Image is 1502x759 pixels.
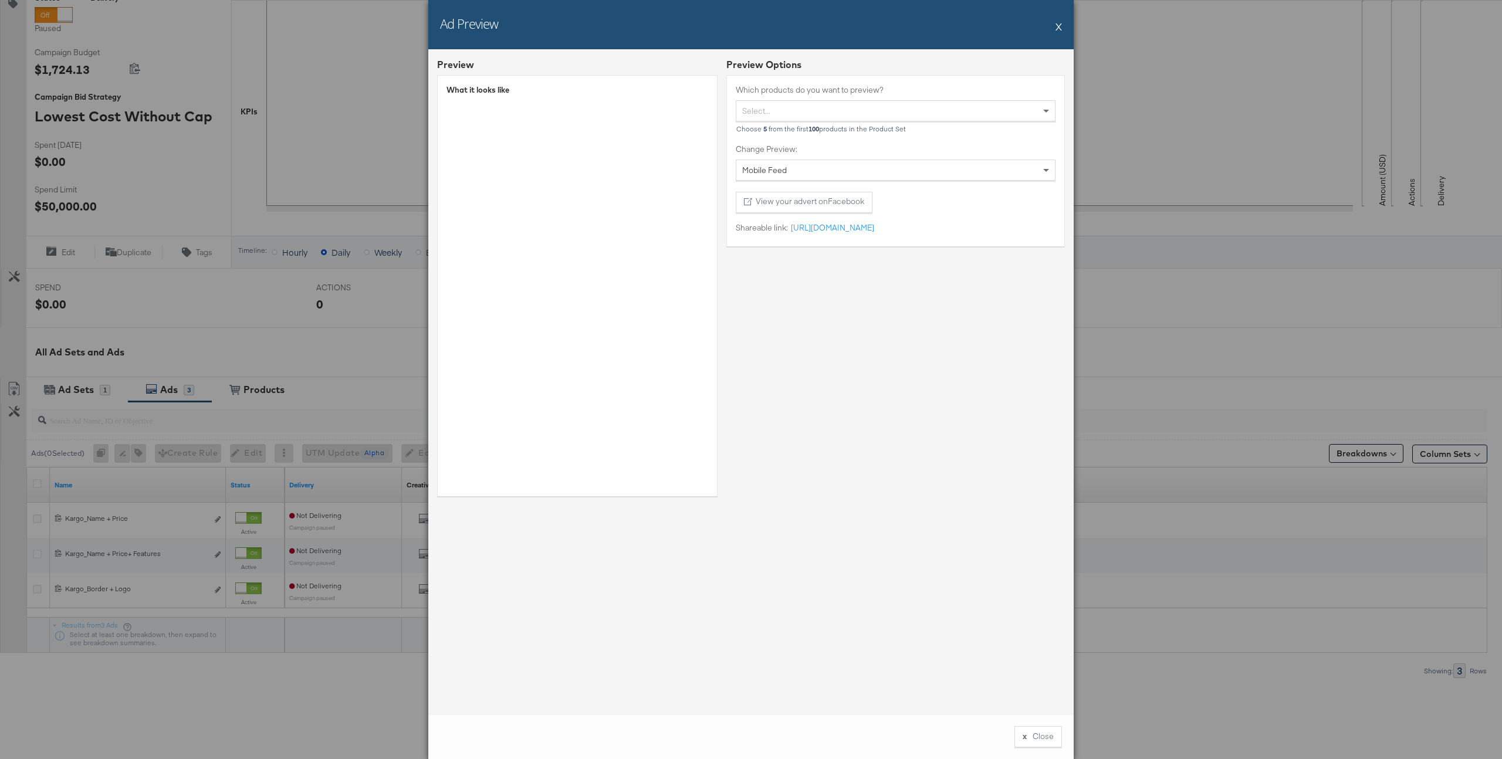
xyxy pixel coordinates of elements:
[742,165,787,175] span: Mobile Feed
[1023,731,1027,742] div: x
[736,222,788,233] label: Shareable link:
[1014,726,1062,747] button: xClose
[726,58,1065,72] div: Preview Options
[808,124,819,133] b: 100
[437,58,474,72] div: Preview
[763,124,767,133] b: 5
[440,15,498,32] h2: Ad Preview
[788,222,874,233] a: [URL][DOMAIN_NAME]
[1056,15,1062,38] button: X
[736,101,1055,121] div: Select...
[736,125,1056,133] div: Choose from the first products in the Product Set
[736,84,1056,96] label: Which products do you want to preview?
[736,192,872,213] button: View your advert onFacebook
[736,144,1056,155] label: Change Preview:
[446,84,708,96] div: What it looks like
